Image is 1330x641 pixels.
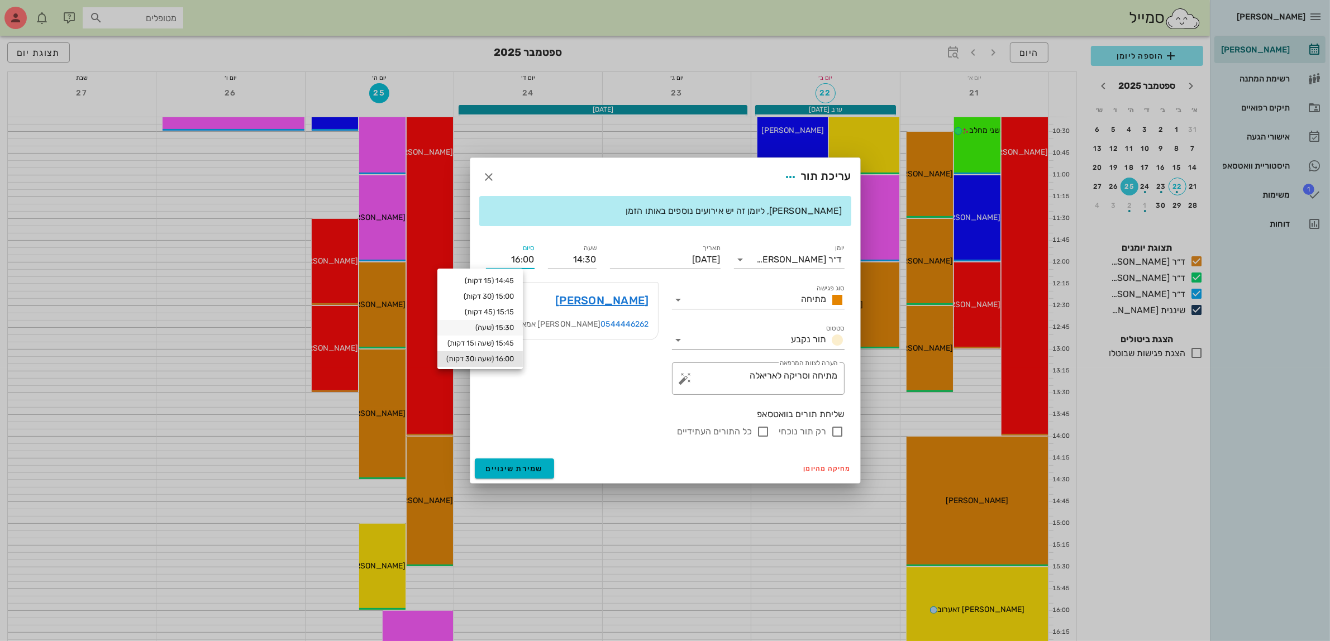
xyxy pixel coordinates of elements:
[779,426,827,437] label: רק תור נוכחי
[486,464,544,473] span: שמירת שינויים
[555,291,649,309] a: [PERSON_NAME]
[780,167,851,187] div: עריכת תור
[446,308,514,317] div: 15:15 (45 דקות)
[475,458,555,479] button: שמירת שינויים
[495,318,649,331] div: [PERSON_NAME] אמא שלה
[523,244,535,252] label: סיום
[835,244,845,252] label: יומן
[584,244,597,252] label: שעה
[804,465,851,472] span: מחיקה מהיומן
[446,323,514,332] div: 15:30 (שעה)
[601,319,649,329] a: 0544446262
[446,355,514,363] div: 16:00 (שעה ו30 דקות)
[678,426,752,437] label: כל התורים העתידיים
[486,251,535,269] input: 00:00
[446,339,514,348] div: 15:45 (שעה ו15 דקות)
[703,244,721,252] label: תאריך
[446,276,514,285] div: 14:45 (15 דקות)
[792,334,827,345] span: תור נקבע
[757,255,842,265] div: ד״ר [PERSON_NAME]
[446,292,514,301] div: 15:00 (30 דקות)
[626,205,842,216] span: [PERSON_NAME], ליומן זה יש אירועים נוספים באותו הזמן
[826,324,845,333] label: סטטוס
[779,359,837,367] label: הערה לצוות המרפאה
[802,294,827,304] span: מתיחה
[672,331,845,349] div: סטטוסתור נקבע
[486,408,845,420] div: שליחת תורים בוואטסאפ
[817,284,845,293] label: סוג פגישה
[734,251,845,269] div: יומןד״ר [PERSON_NAME]
[799,461,856,476] button: מחיקה מהיומן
